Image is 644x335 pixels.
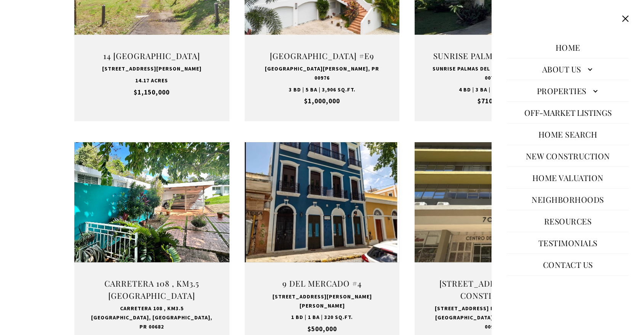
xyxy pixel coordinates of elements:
[529,168,607,187] a: Home Valuation
[552,38,584,56] a: Home
[507,60,629,78] a: About Us
[522,147,614,165] a: New Construction
[507,82,629,100] a: Properties
[535,234,601,252] a: Testimonials
[521,103,615,122] button: Off-Market Listings
[535,125,601,143] a: Home Search
[528,190,608,208] a: Neighborhoods
[540,212,596,230] a: Resources
[539,255,597,274] a: Contact Us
